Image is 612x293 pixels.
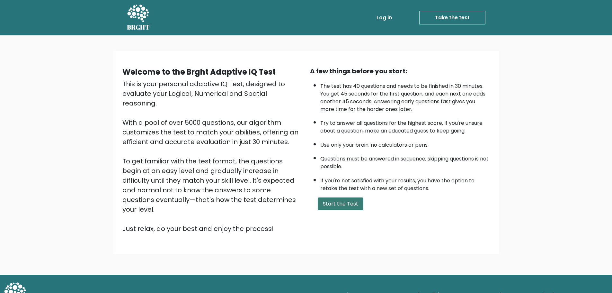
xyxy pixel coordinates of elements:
[320,79,490,113] li: The test has 40 questions and needs to be finished in 30 minutes. You get 45 seconds for the firs...
[127,3,150,33] a: BRGHT
[122,79,302,233] div: This is your personal adaptive IQ Test, designed to evaluate your Logical, Numerical and Spatial ...
[320,138,490,149] li: Use only your brain, no calculators or pens.
[419,11,485,24] a: Take the test
[374,11,395,24] a: Log in
[318,197,363,210] button: Start the Test
[320,174,490,192] li: If you're not satisfied with your results, you have the option to retake the test with a new set ...
[320,152,490,170] li: Questions must be answered in sequence; skipping questions is not possible.
[122,67,276,77] b: Welcome to the Brght Adaptive IQ Test
[127,23,150,31] h5: BRGHT
[310,66,490,76] div: A few things before you start:
[320,116,490,135] li: Try to answer all questions for the highest score. If you're unsure about a question, make an edu...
